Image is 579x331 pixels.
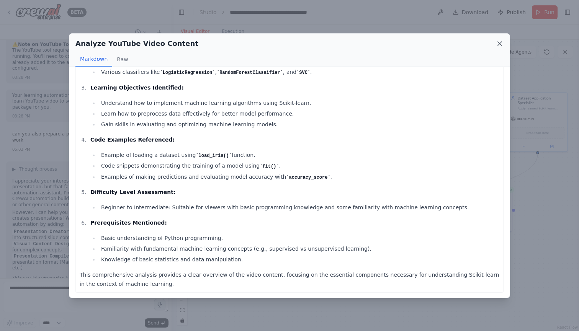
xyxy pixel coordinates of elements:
h2: Analyze YouTube Video Content [75,38,198,49]
strong: Learning Objectives Identified: [90,85,184,91]
li: Gain skills in evaluating and optimizing machine learning models. [99,120,499,129]
li: Example of loading a dataset using function. [99,150,499,160]
li: Examples of making predictions and evaluating model accuracy with . [99,172,499,182]
button: Markdown [75,52,112,67]
li: Code snippets demonstrating the training of a model using . [99,161,499,171]
p: This comprehensive analysis provides a clear overview of the video content, focusing on the essen... [80,270,499,289]
strong: Code Examples Referenced: [90,137,175,143]
li: Understand how to implement machine learning algorithms using Scikit-learn. [99,98,499,108]
strong: Prerequisites Mentioned: [90,220,167,226]
li: Familiarity with fundamental machine learning concepts (e.g., supervised vs unsupervised learning). [99,244,499,253]
code: accuracy_score [286,175,330,180]
code: LogisticRegression [160,70,215,75]
li: Various classifiers like , , and . [99,67,499,77]
li: Basic understanding of Python programming. [99,233,499,243]
strong: Difficulty Level Assessment: [90,189,176,195]
code: fit() [260,164,279,169]
code: load_iris() [196,153,232,158]
button: Raw [112,52,132,67]
code: RandomForestClassifier [217,70,283,75]
li: Knowledge of basic statistics and data manipulation. [99,255,499,264]
li: Learn how to preprocess data effectively for better model performance. [99,109,499,118]
code: SVC [296,70,310,75]
li: Beginner to Intermediate: Suitable for viewers with basic programming knowledge and some familiar... [99,203,499,212]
